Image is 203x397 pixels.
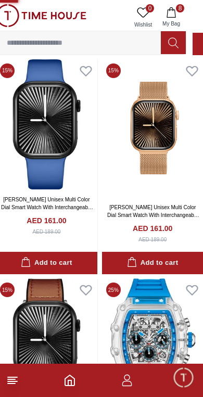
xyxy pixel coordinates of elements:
[146,4,154,12] span: 0
[127,257,178,269] div: Add to cart
[21,257,72,269] div: Add to cart
[32,228,60,236] div: AED 189.00
[172,366,195,389] div: Chat Widget
[156,4,186,31] button: 8My Bag
[1,197,93,218] a: [PERSON_NAME] Unisex Multi Color Dial Smart Watch With Interchangeable Strap-KA10PROMX-BSBBL
[130,21,156,29] span: Wishlist
[27,215,66,226] h4: AED 161.00
[138,236,167,244] div: AED 189.00
[106,283,121,297] span: 25 %
[107,204,199,226] a: [PERSON_NAME] Unisex Multi Color Dial Smart Watch With Interchangeable Strap-KA10PRO-RSBMK
[106,63,121,78] span: 15 %
[176,4,184,12] span: 8
[130,4,156,31] a: 0Wishlist
[158,20,184,28] span: My Bag
[133,223,172,234] h4: AED 161.00
[64,374,76,387] a: Home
